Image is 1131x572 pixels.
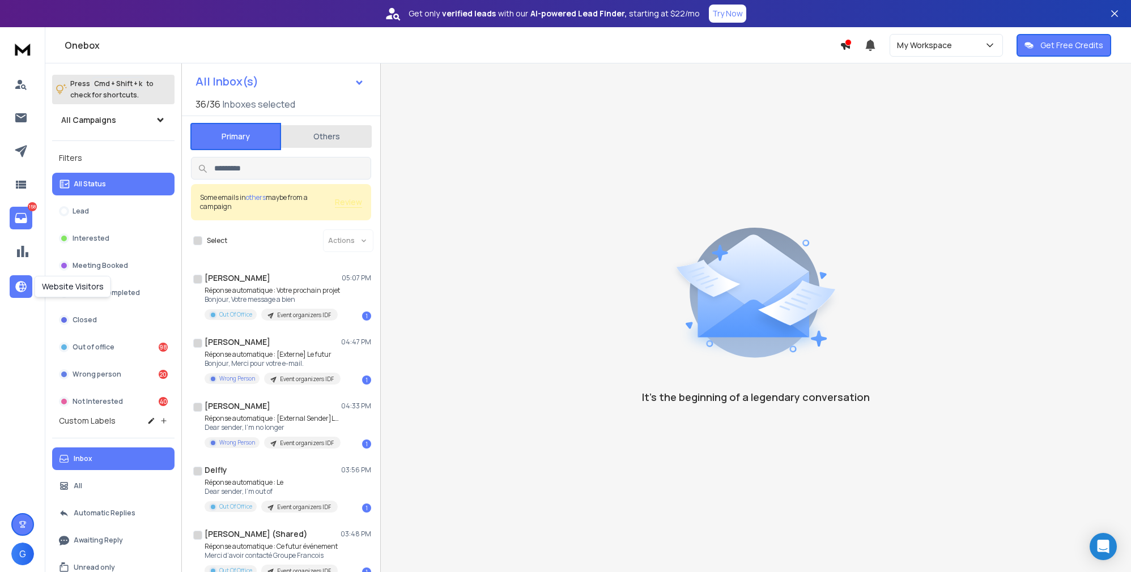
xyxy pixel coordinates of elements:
[1017,34,1111,57] button: Get Free Credits
[74,509,135,518] p: Automatic Replies
[712,8,743,19] p: Try Now
[11,543,34,565] button: G
[186,70,373,93] button: All Inbox(s)
[642,389,870,405] p: It’s the beginning of a legendary conversation
[362,503,371,513] div: 1
[335,197,362,208] button: Review
[52,281,175,304] button: Meeting Completed
[219,438,255,447] p: Wrong Person
[1090,533,1117,560] div: Open Intercom Messenger
[205,286,340,295] p: Réponse automatique : Votre prochain projet
[74,180,106,189] p: All Status
[73,397,123,406] p: Not Interested
[709,5,746,23] button: Try Now
[362,375,371,385] div: 1
[11,39,34,59] img: logo
[205,350,341,359] p: Réponse automatique : [Externe] Le futur
[341,530,371,539] p: 03:48 PM
[52,254,175,277] button: Meeting Booked
[74,481,82,490] p: All
[159,397,168,406] div: 40
[52,447,175,470] button: Inbox
[159,343,168,352] div: 98
[341,466,371,475] p: 03:56 PM
[281,124,372,149] button: Others
[190,123,281,150] button: Primary
[61,114,116,126] h1: All Campaigns
[205,542,338,551] p: Réponse automatique : Ce futur événement
[74,454,92,463] p: Inbox
[35,276,111,297] div: Website Visitors
[530,8,627,19] strong: AI-powered Lead Finder,
[52,363,175,386] button: Wrong person20
[70,78,154,101] p: Press to check for shortcuts.
[280,375,334,383] p: Event organizers IDF
[159,370,168,379] div: 20
[205,528,308,540] h1: [PERSON_NAME] (Shared)
[73,343,114,352] p: Out of office
[341,338,371,347] p: 04:47 PM
[52,336,175,358] button: Out of office98
[280,439,334,447] p: Event organizers IDF
[205,359,341,368] p: Bonjour, Merci pour votre e-mail.
[362,439,371,449] div: 1
[73,207,89,216] p: Lead
[195,76,258,87] h1: All Inbox(s)
[52,200,175,223] button: Lead
[442,8,496,19] strong: verified leads
[277,503,331,511] p: Event organizers IDF
[74,536,123,545] p: Awaiting Reply
[52,502,175,524] button: Automatic Replies
[52,390,175,413] button: Not Interested40
[195,97,220,111] span: 36 / 36
[74,563,115,572] p: Unread only
[52,227,175,250] button: Interested
[28,202,37,211] p: 158
[342,274,371,283] p: 05:07 PM
[52,309,175,331] button: Closed
[205,464,227,476] h1: Delfly
[205,400,270,412] h1: [PERSON_NAME]
[205,336,270,348] h1: [PERSON_NAME]
[52,173,175,195] button: All Status
[59,415,116,426] h3: Custom Labels
[52,475,175,497] button: All
[205,478,338,487] p: Réponse automatique : Le
[246,193,266,202] span: others
[92,77,144,90] span: Cmd + Shift + k
[73,261,128,270] p: Meeting Booked
[223,97,295,111] h3: Inboxes selected
[73,370,121,379] p: Wrong person
[207,236,227,245] label: Select
[205,295,340,304] p: Bonjour, Votre message a bien
[52,150,175,166] h3: Filters
[65,39,840,52] h1: Onebox
[205,551,338,560] p: Merci d’avoir contacté ‎Groupe Francois
[10,207,32,229] a: 158
[205,487,338,496] p: Dear sender, I'm out of
[219,374,255,383] p: Wrong Person
[205,414,341,423] p: Réponse automatique : [External Sender]Le futur
[52,529,175,552] button: Awaiting Reply
[341,402,371,411] p: 04:33 PM
[362,311,371,321] div: 1
[219,310,252,319] p: Out Of Office
[1040,40,1103,51] p: Get Free Credits
[73,234,109,243] p: Interested
[409,8,700,19] p: Get only with our starting at $22/mo
[73,315,97,325] p: Closed
[897,40,956,51] p: My Workspace
[205,423,341,432] p: Dear sender, I'm no longer
[205,272,270,284] h1: [PERSON_NAME]
[219,502,252,511] p: Out Of Office
[200,193,335,211] div: Some emails in maybe from a campaign
[277,311,331,319] p: Event organizers IDF
[52,109,175,131] button: All Campaigns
